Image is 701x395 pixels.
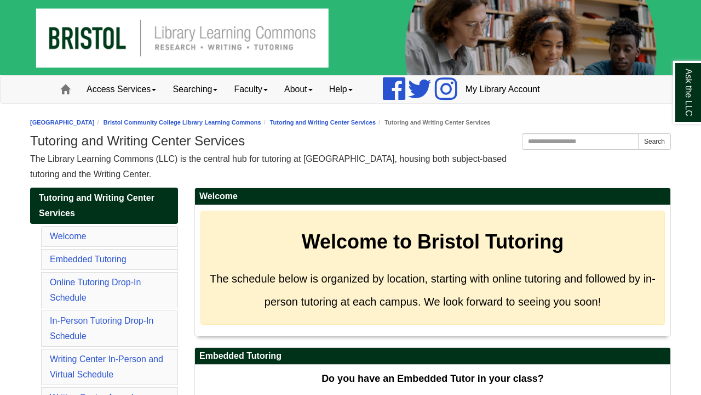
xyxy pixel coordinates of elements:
h2: Embedded Tutoring [195,348,670,365]
span: The schedule below is organized by location, starting with online tutoring and followed by in-per... [210,273,656,308]
a: Writing Center In-Person and Virtual Schedule [50,354,163,379]
h2: Welcome [195,188,670,205]
a: Tutoring and Writing Center Services [270,119,376,126]
strong: Welcome to Bristol Tutoring [302,230,564,253]
span: Tutoring and Writing Center Services [39,193,154,218]
h1: Tutoring and Writing Center Services [30,133,671,149]
a: Access Services [78,76,164,103]
button: Search [638,133,671,150]
a: Faculty [226,76,276,103]
a: Online Tutoring Drop-In Schedule [50,278,141,302]
a: Searching [164,76,226,103]
a: About [276,76,321,103]
a: Embedded Tutoring [50,255,127,264]
a: In-Person Tutoring Drop-In Schedule [50,316,153,341]
a: Bristol Community College Library Learning Commons [104,119,261,126]
span: The Library Learning Commons (LLC) is the central hub for tutoring at [GEOGRAPHIC_DATA], housing ... [30,154,507,179]
strong: Do you have an Embedded Tutor in your class? [321,373,544,384]
a: Tutoring and Writing Center Services [30,188,178,224]
a: My Library Account [457,76,548,103]
li: Tutoring and Writing Center Services [376,117,490,128]
nav: breadcrumb [30,117,671,128]
a: Help [321,76,361,103]
a: [GEOGRAPHIC_DATA] [30,119,95,126]
a: Welcome [50,232,86,241]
